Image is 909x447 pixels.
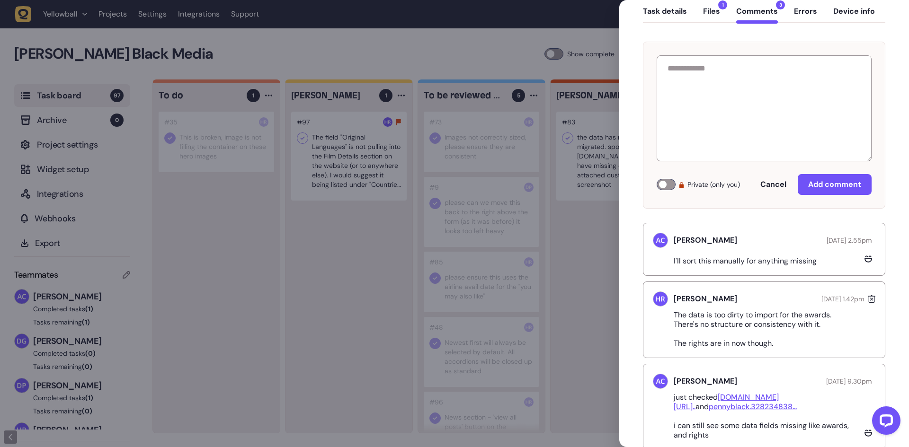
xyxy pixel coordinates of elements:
h5: [PERSON_NAME] [674,377,737,386]
span: [DATE] 1.42pm [821,295,864,303]
button: Add comment [798,174,872,195]
button: Comments [736,7,778,24]
iframe: LiveChat chat widget [864,403,904,442]
span: Private (only you) [687,179,740,190]
span: 3 [776,0,785,9]
span: Cancel [760,179,786,189]
span: Add comment [808,179,861,189]
button: Files [703,7,720,24]
p: The data is too dirty to import for the awards. There's no structure or consistency with it. The ... [674,310,861,348]
h5: [PERSON_NAME] [674,236,737,245]
button: Task details [643,7,687,24]
span: 1 [718,0,727,9]
span: [DATE] 2.55pm [827,236,872,245]
a: pennyblack.328234838... [709,402,797,412]
button: Device info [833,7,875,24]
button: Cancel [751,175,796,194]
span: [DATE] 9.30pm [826,377,872,386]
a: [DOMAIN_NAME][URL].. [674,392,779,412]
p: just checked and i can still see some data fields missing like awards, and rights [674,393,861,440]
p: I'll sort this manually for anything missing [674,256,824,266]
h5: [PERSON_NAME] [674,294,737,304]
button: Errors [794,7,817,24]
